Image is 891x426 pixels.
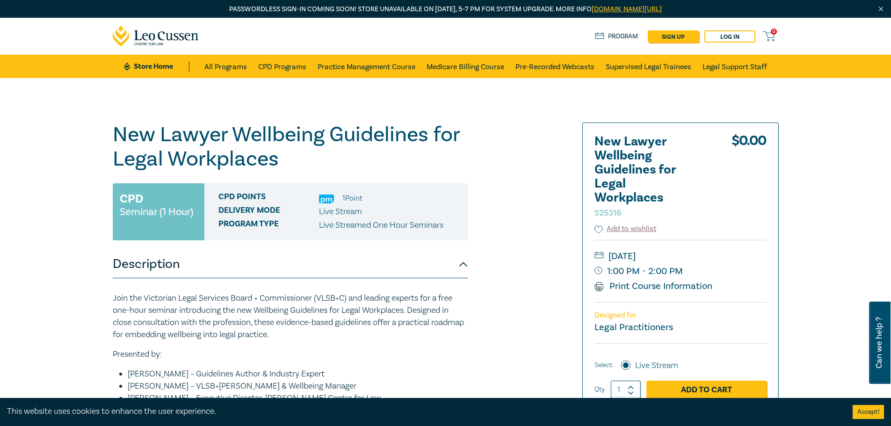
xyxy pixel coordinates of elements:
[218,206,319,218] span: Delivery Mode
[113,123,468,171] h1: New Lawyer Wellbeing Guidelines for Legal Workplaces
[611,381,641,398] input: 1
[342,192,362,204] li: 1 Point
[594,280,713,292] a: Print Course Information
[218,192,319,204] span: CPD Points
[113,292,468,341] p: Join the Victorian Legal Services Board + Commissioner (VLSB+C) and leading experts for a free on...
[592,5,662,14] a: [DOMAIN_NAME][URL]
[853,405,884,419] button: Accept cookies
[875,307,884,378] span: Can we help ?
[635,360,678,372] label: Live Stream
[7,405,839,418] div: This website uses cookies to enhance the user experience.
[204,55,247,78] a: All Programs
[128,380,468,392] li: [PERSON_NAME] – VLSB+[PERSON_NAME] & Wellbeing Manager
[595,31,638,42] a: Program
[120,190,143,207] h3: CPD
[594,384,605,395] label: Qty
[594,249,767,264] small: [DATE]
[113,348,468,361] p: Presented by:
[128,368,468,380] li: [PERSON_NAME] – Guidelines Author & Industry Expert
[771,29,777,35] span: 0
[594,135,697,219] h2: New Lawyer Wellbeing Guidelines for Legal Workplaces
[594,311,767,320] p: Designed for
[318,55,415,78] a: Practice Management Course
[606,55,691,78] a: Supervised Legal Trainees
[319,219,443,231] p: Live Streamed One Hour Seminars
[128,392,468,404] li: [PERSON_NAME] – Executive Director, [PERSON_NAME] Centre for Law
[646,381,767,398] a: Add to Cart
[877,5,885,13] img: Close
[124,61,189,72] a: Store Home
[515,55,594,78] a: Pre-Recorded Webcasts
[218,219,319,231] span: Program type
[258,55,306,78] a: CPD Programs
[648,30,699,43] a: sign up
[113,250,468,278] button: Description
[319,206,362,217] span: Live Stream
[594,208,621,218] small: S25316
[113,4,779,14] p: Passwordless sign-in coming soon! Store unavailable on [DATE], 5–7 PM for system upgrade. More info
[732,135,767,224] div: $ 0.00
[703,55,767,78] a: Legal Support Staff
[594,264,767,279] small: 1:00 PM - 2:00 PM
[319,195,334,203] img: Practice Management & Business Skills
[594,224,657,234] button: Add to wishlist
[427,55,504,78] a: Medicare Billing Course
[594,321,673,333] small: Legal Practitioners
[594,360,613,370] span: Select:
[120,207,193,217] small: Seminar (1 Hour)
[704,30,755,43] a: Log in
